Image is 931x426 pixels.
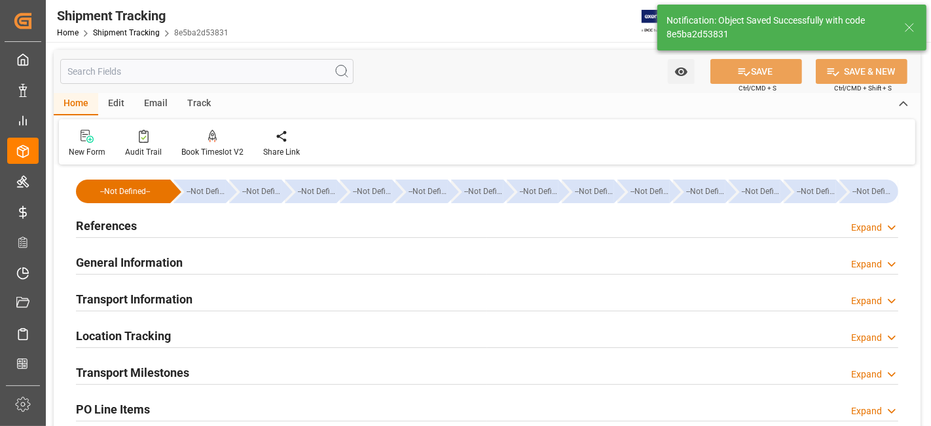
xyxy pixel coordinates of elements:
div: --Not Defined-- [76,180,170,203]
div: --Not Defined-- [353,180,392,203]
div: --Not Defined-- [839,180,898,203]
img: Exertis%20JAM%20-%20Email%20Logo.jpg_1722504956.jpg [642,10,687,33]
input: Search Fields [60,59,354,84]
div: --Not Defined-- [784,180,836,203]
span: Ctrl/CMD + Shift + S [834,83,892,93]
div: --Not Defined-- [575,180,614,203]
h2: Location Tracking [76,327,171,345]
div: --Not Defined-- [729,180,781,203]
button: SAVE [710,59,802,84]
div: --Not Defined-- [520,180,559,203]
div: --Not Defined-- [285,180,337,203]
div: Notification: Object Saved Successfully with code 8e5ba2d53831 [666,14,892,41]
div: Expand [851,368,882,381]
div: --Not Defined-- [89,180,161,203]
div: --Not Defined-- [173,180,226,203]
div: --Not Defined-- [229,180,282,203]
h2: General Information [76,254,183,271]
h2: Transport Milestones [76,364,189,381]
div: --Not Defined-- [464,180,503,203]
span: Ctrl/CMD + S [739,83,776,93]
div: Audit Trail [125,146,162,158]
div: --Not Defined-- [617,180,670,203]
h2: References [76,217,137,235]
a: Shipment Tracking [93,28,160,37]
div: Edit [98,93,134,115]
div: --Not Defined-- [242,180,282,203]
button: SAVE & NEW [816,59,907,84]
div: Expand [851,404,882,418]
div: Track [177,93,221,115]
div: Expand [851,221,882,235]
div: --Not Defined-- [409,180,448,203]
a: Home [57,28,79,37]
div: --Not Defined-- [187,180,226,203]
div: --Not Defined-- [686,180,725,203]
div: New Form [69,146,105,158]
div: --Not Defined-- [673,180,725,203]
h2: PO Line Items [76,400,150,418]
div: --Not Defined-- [797,180,836,203]
div: Shipment Tracking [57,6,228,26]
div: --Not Defined-- [298,180,337,203]
h2: Transport Information [76,290,192,308]
div: Email [134,93,177,115]
div: --Not Defined-- [395,180,448,203]
div: Expand [851,294,882,308]
div: --Not Defined-- [630,180,670,203]
div: --Not Defined-- [340,180,392,203]
div: Home [54,93,98,115]
div: Share Link [263,146,300,158]
div: Expand [851,331,882,345]
div: --Not Defined-- [852,180,892,203]
div: --Not Defined-- [562,180,614,203]
button: open menu [668,59,695,84]
div: --Not Defined-- [451,180,503,203]
div: Expand [851,258,882,271]
div: Book Timeslot V2 [181,146,244,158]
div: --Not Defined-- [507,180,559,203]
div: --Not Defined-- [742,180,781,203]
